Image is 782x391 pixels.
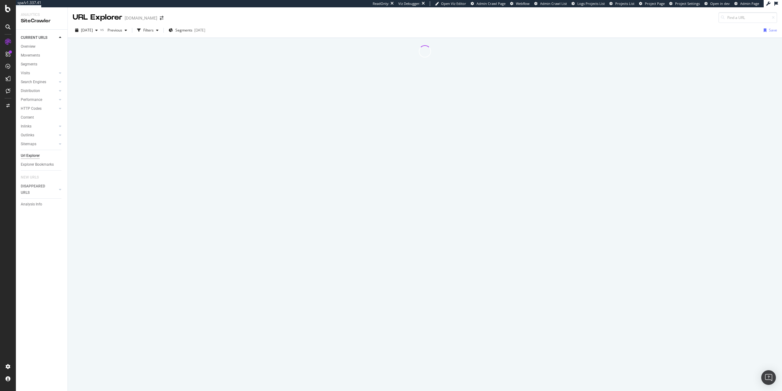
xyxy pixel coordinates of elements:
[704,1,730,6] a: Open in dev
[675,1,700,6] span: Project Settings
[21,79,57,85] a: Search Engines
[21,105,42,112] div: HTTP Codes
[21,70,57,76] a: Visits
[21,79,46,85] div: Search Engines
[769,28,777,33] div: Save
[669,1,700,6] a: Project Settings
[125,15,157,21] div: [DOMAIN_NAME]
[21,114,63,121] a: Content
[441,1,466,6] span: Open Viz Editor
[540,1,567,6] span: Admin Crawl List
[734,1,759,6] a: Admin Page
[645,1,665,6] span: Project Page
[21,52,63,59] a: Movements
[572,1,605,6] a: Logs Projects List
[21,132,34,138] div: Outlinks
[21,88,40,94] div: Distribution
[21,161,63,168] a: Explorer Bookmarks
[100,27,105,32] span: vs
[21,201,63,208] a: Analysis Info
[21,141,36,147] div: Sitemaps
[761,370,776,385] div: Open Intercom Messenger
[166,25,208,35] button: Segments[DATE]
[510,1,530,6] a: Webflow
[21,52,40,59] div: Movements
[21,123,31,130] div: Inlinks
[398,1,420,6] div: Viz Debugger:
[21,12,63,17] div: Analytics
[21,132,57,138] a: Outlinks
[21,183,57,196] a: DISAPPEARED URLS
[21,153,40,159] div: Url Explorer
[21,161,54,168] div: Explorer Bookmarks
[615,1,634,6] span: Projects List
[73,25,100,35] button: [DATE]
[373,1,389,6] div: ReadOnly:
[710,1,730,6] span: Open in dev
[718,12,777,23] input: Find a URL
[21,174,45,181] a: NEW URLS
[143,28,154,33] div: Filters
[639,1,665,6] a: Project Page
[21,70,30,76] div: Visits
[740,1,759,6] span: Admin Page
[160,16,163,20] div: arrow-right-arrow-left
[21,61,63,68] a: Segments
[21,123,57,130] a: Inlinks
[21,153,63,159] a: Url Explorer
[175,28,192,33] span: Segments
[516,1,530,6] span: Webflow
[21,61,37,68] div: Segments
[21,174,39,181] div: NEW URLS
[21,201,42,208] div: Analysis Info
[21,97,57,103] a: Performance
[471,1,506,6] a: Admin Crawl Page
[21,141,57,147] a: Sitemaps
[73,12,122,23] div: URL Explorer
[21,97,42,103] div: Performance
[21,105,57,112] a: HTTP Codes
[194,28,205,33] div: [DATE]
[105,25,130,35] button: Previous
[135,25,161,35] button: Filters
[21,35,57,41] a: CURRENT URLS
[577,1,605,6] span: Logs Projects List
[105,28,122,33] span: Previous
[761,25,777,35] button: Save
[21,17,63,24] div: SiteCrawler
[477,1,506,6] span: Admin Crawl Page
[21,114,34,121] div: Content
[609,1,634,6] a: Projects List
[21,183,52,196] div: DISAPPEARED URLS
[21,43,63,50] a: Overview
[21,35,47,41] div: CURRENT URLS
[21,43,35,50] div: Overview
[21,88,57,94] a: Distribution
[534,1,567,6] a: Admin Crawl List
[81,28,93,33] span: 2025 Sep. 13th
[435,1,466,6] a: Open Viz Editor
